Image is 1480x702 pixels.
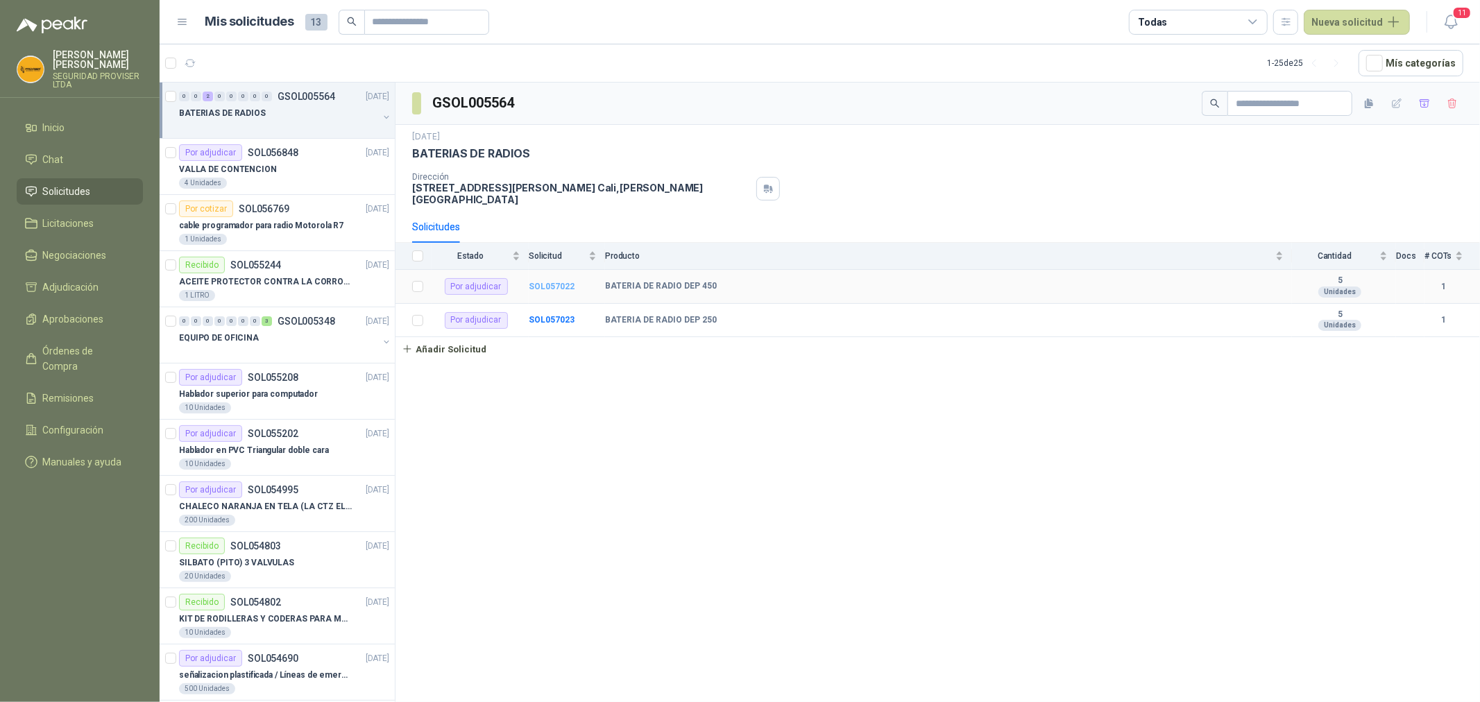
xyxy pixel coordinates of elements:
div: 10 Unidades [179,402,231,413]
th: Solicitud [529,243,605,270]
a: RecibidoSOL054802[DATE] KIT DE RODILLERAS Y CODERAS PARA MOTORIZADO10 Unidades [160,588,395,644]
span: Adjudicación [43,280,99,295]
p: [DATE] [366,483,389,497]
div: 0 [250,92,260,101]
div: Recibido [179,257,225,273]
span: Aprobaciones [43,311,104,327]
p: [DATE] [412,130,440,144]
div: Por adjudicar [179,481,242,498]
a: Por cotizarSOL056769[DATE] cable programador para radio Motorola R71 Unidades [160,195,395,251]
p: GSOL005348 [278,316,335,326]
b: BATERIA DE RADIO DEP 250 [605,315,717,326]
b: 5 [1292,275,1388,286]
div: 0 [238,316,248,326]
div: 3 [262,316,272,326]
div: 1 Unidades [179,234,227,245]
div: 0 [203,316,213,326]
div: Por adjudicar [445,278,508,295]
p: [DATE] [366,259,389,272]
p: Dirección [412,172,751,182]
div: Por adjudicar [179,425,242,442]
p: Hablador en PVC Triangular doble cara [179,444,329,457]
img: Logo peakr [17,17,87,33]
h3: GSOL005564 [432,92,516,114]
span: Configuración [43,422,104,438]
a: Añadir Solicitud [395,337,1480,361]
p: GSOL005564 [278,92,335,101]
div: Recibido [179,594,225,610]
b: SOL057023 [529,315,575,325]
p: [DATE] [366,90,389,103]
div: 0 [214,316,225,326]
div: 0 [214,92,225,101]
a: Por adjudicarSOL056848[DATE] VALLA DE CONTENCION4 Unidades [160,139,395,195]
p: [DATE] [366,540,389,553]
div: Solicitudes [412,219,460,234]
p: [DATE] [366,203,389,216]
a: 0 0 0 0 0 0 0 3 GSOL005348[DATE] EQUIPO DE OFICINA [179,313,392,357]
b: 1 [1424,280,1463,293]
div: Por cotizar [179,200,233,217]
div: 20 Unidades [179,571,231,582]
p: EQUIPO DE OFICINA [179,332,259,345]
span: Órdenes de Compra [43,343,130,374]
span: # COTs [1424,251,1452,261]
button: 11 [1438,10,1463,35]
span: Inicio [43,120,65,135]
span: Solicitudes [43,184,91,199]
p: [DATE] [366,596,389,609]
div: Todas [1138,15,1167,30]
p: SILBATO (PITO) 3 VALVULAS [179,556,294,570]
span: search [1210,99,1220,108]
a: Chat [17,146,143,173]
div: Por adjudicar [179,369,242,386]
div: 0 [179,316,189,326]
p: [DATE] [366,652,389,665]
img: Company Logo [17,56,44,83]
div: Por adjudicar [179,144,242,161]
button: Mís categorías [1359,50,1463,76]
div: 2 [203,92,213,101]
div: Unidades [1318,320,1361,331]
div: 0 [238,92,248,101]
a: RecibidoSOL054803[DATE] SILBATO (PITO) 3 VALVULAS20 Unidades [160,532,395,588]
div: Unidades [1318,286,1361,298]
b: 1 [1424,314,1463,327]
p: VALLA DE CONTENCION [179,163,277,176]
p: KIT DE RODILLERAS Y CODERAS PARA MOTORIZADO [179,613,352,626]
a: Por adjudicarSOL055202[DATE] Hablador en PVC Triangular doble cara10 Unidades [160,420,395,476]
div: Por adjudicar [445,312,508,329]
button: Añadir Solicitud [395,337,493,361]
span: Producto [605,251,1273,261]
th: Docs [1396,243,1424,270]
span: 13 [305,14,328,31]
a: Por adjudicarSOL054995[DATE] CHALECO NARANJA EN TELA (LA CTZ ELEGIDA DEBE ENVIAR MUESTRA)200 Unid... [160,476,395,532]
b: SOL057022 [529,282,575,291]
div: 1 LITRO [179,290,215,301]
th: Cantidad [1292,243,1396,270]
a: Configuración [17,417,143,443]
div: 0 [179,92,189,101]
p: BATERIAS DE RADIOS [412,146,530,161]
p: SOL055208 [248,373,298,382]
span: Solicitud [529,251,586,261]
a: Adjudicación [17,274,143,300]
a: 0 0 2 0 0 0 0 0 GSOL005564[DATE] BATERIAS DE RADIOS [179,88,392,132]
span: 11 [1452,6,1472,19]
th: # COTs [1424,243,1480,270]
span: search [347,17,357,26]
div: 0 [226,316,237,326]
a: RecibidoSOL055244[DATE] ACEITE PROTECTOR CONTRA LA CORROSION - PARA LIMPIEZA DE ARMAMENTO1 LITRO [160,251,395,307]
p: SOL056848 [248,148,298,157]
div: 0 [191,316,201,326]
a: Inicio [17,114,143,141]
b: BATERIA DE RADIO DEP 450 [605,281,717,292]
p: SOL054690 [248,653,298,663]
span: Licitaciones [43,216,94,231]
span: Manuales y ayuda [43,454,122,470]
div: 4 Unidades [179,178,227,189]
a: Manuales y ayuda [17,449,143,475]
p: SOL055244 [230,260,281,270]
a: Por adjudicarSOL054690[DATE] señalizacion plastificada / Líneas de emergencia500 Unidades [160,644,395,701]
a: Por adjudicarSOL055208[DATE] Hablador superior para computador10 Unidades [160,363,395,420]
